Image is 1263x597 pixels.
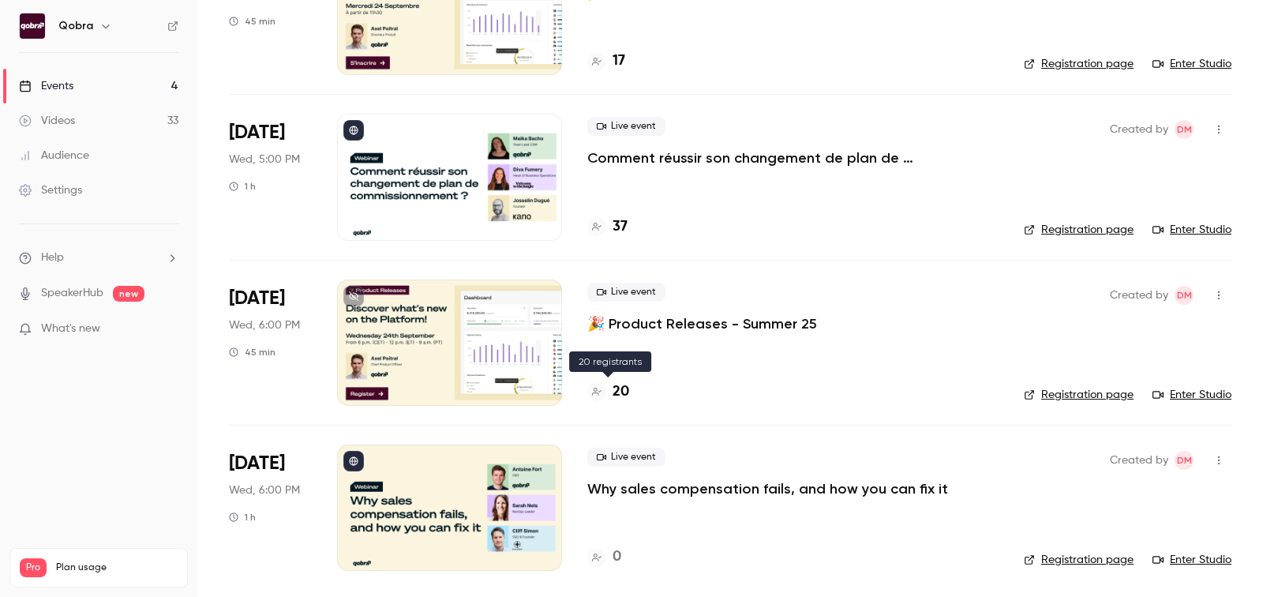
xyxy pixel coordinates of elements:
a: SpeakerHub [41,285,103,302]
div: 1 h [229,511,256,524]
div: Sep 24 Wed, 5:00 PM (Europe/Paris) [229,114,312,240]
span: Dylan Manceau [1175,120,1194,139]
a: Registration page [1024,56,1134,72]
div: Settings [19,182,82,198]
a: 0 [587,546,621,568]
span: DM [1177,120,1192,139]
h6: Qobra [58,18,93,34]
span: Created by [1110,120,1168,139]
div: Sep 24 Wed, 6:00 PM (Europe/Paris) [229,280,312,406]
h4: 20 [613,381,629,403]
h4: 0 [613,546,621,568]
a: 17 [587,51,625,72]
h4: 37 [613,216,628,238]
div: Audience [19,148,89,163]
span: Pro [20,558,47,577]
span: Wed, 6:00 PM [229,317,300,333]
a: 37 [587,216,628,238]
a: Registration page [1024,552,1134,568]
a: 20 [587,381,629,403]
span: What's new [41,321,100,337]
div: Oct 8 Wed, 6:00 PM (Europe/Paris) [229,445,312,571]
span: Live event [587,117,665,136]
span: Live event [587,283,665,302]
a: Enter Studio [1152,387,1231,403]
a: Registration page [1024,222,1134,238]
a: Enter Studio [1152,552,1231,568]
a: Enter Studio [1152,222,1231,238]
span: DM [1177,451,1192,470]
span: Help [41,250,64,266]
span: Live event [587,448,665,467]
span: Wed, 5:00 PM [229,152,300,167]
a: Registration page [1024,387,1134,403]
span: Created by [1110,451,1168,470]
span: DM [1177,286,1192,305]
span: [DATE] [229,120,285,145]
span: Wed, 6:00 PM [229,482,300,498]
div: 1 h [229,180,256,193]
a: 🎉 Product Releases - Summer 25 [587,314,817,333]
img: Qobra [20,13,45,39]
div: Events [19,78,73,94]
span: [DATE] [229,286,285,311]
a: Comment réussir son changement de plan de commissionnement ? [587,148,999,167]
div: Videos [19,113,75,129]
span: new [113,286,144,302]
span: Dylan Manceau [1175,451,1194,470]
a: Why sales compensation fails, and how you can fix it [587,479,948,498]
h4: 17 [613,51,625,72]
span: Plan usage [56,561,178,574]
span: Dylan Manceau [1175,286,1194,305]
div: 45 min [229,15,275,28]
li: help-dropdown-opener [19,250,178,266]
span: [DATE] [229,451,285,476]
a: Enter Studio [1152,56,1231,72]
div: 45 min [229,346,275,359]
span: Created by [1110,286,1168,305]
